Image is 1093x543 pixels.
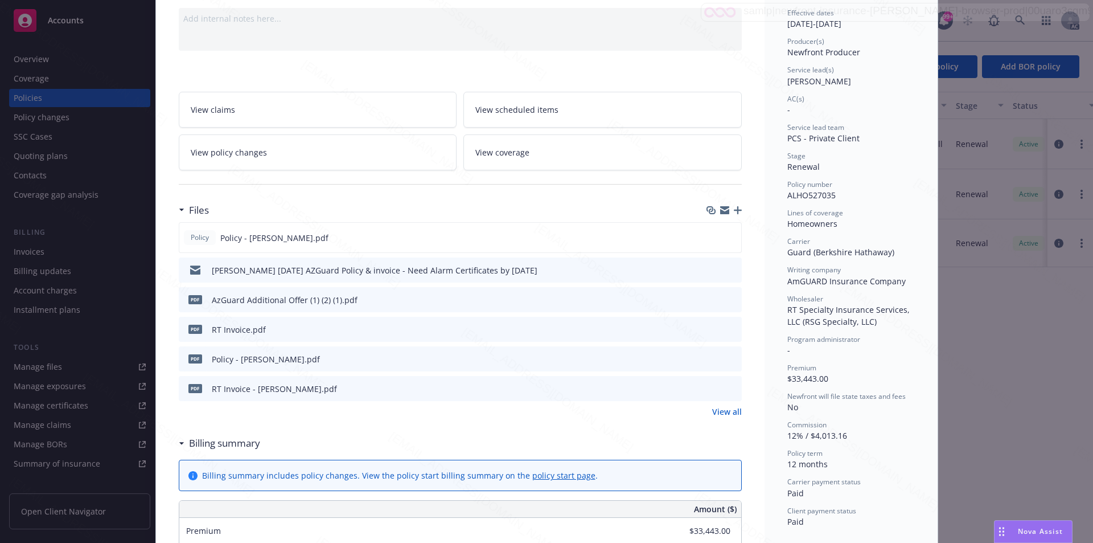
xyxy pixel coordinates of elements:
span: Wholesaler [787,294,823,304]
span: Program administrator [787,334,860,344]
a: View coverage [463,134,742,170]
a: View all [712,406,742,418]
span: View coverage [475,146,529,158]
button: preview file [726,232,737,244]
span: View policy changes [191,146,267,158]
span: [PERSON_NAME] [787,76,851,87]
h3: Billing summary [189,436,260,451]
span: View scheduled items [475,104,558,116]
span: Service lead team [787,123,844,132]
button: preview file [727,264,737,276]
div: Policy - [PERSON_NAME].pdf [212,353,320,365]
span: Premium [186,525,221,536]
h3: Files [189,203,209,218]
div: Drag to move [995,521,1009,542]
span: pdf [188,325,202,333]
button: preview file [727,294,737,306]
span: Paid [787,488,804,499]
a: View policy changes [179,134,457,170]
button: download file [709,324,718,336]
span: pdf [188,384,202,393]
div: Billing summary includes policy changes. View the policy start billing summary on the . [202,469,598,481]
span: Policy - [PERSON_NAME].pdf [220,232,328,244]
button: preview file [727,383,737,395]
div: [DATE] - [DATE] [787,8,915,30]
span: Guard (Berkshire Hathaway) [787,247,894,258]
span: - [787,104,790,115]
span: RT Specialty Insurance Services, LLC (RSG Specialty, LLC) [787,304,912,327]
span: AmGUARD Insurance Company [787,276,906,287]
span: PCS - Private Client [787,133,860,144]
span: Writing company [787,265,841,275]
span: - [787,345,790,356]
div: Billing summary [179,436,260,451]
button: download file [709,353,718,365]
div: AzGuard Additional Offer (1) (2) (1).pdf [212,294,358,306]
a: View scheduled items [463,92,742,128]
span: Premium [787,363,816,373]
span: AC(s) [787,94,804,104]
span: Paid [787,516,804,527]
button: Nova Assist [994,520,1073,543]
span: pdf [188,295,202,304]
button: download file [709,264,718,276]
a: policy start page [532,470,595,481]
span: Homeowners [787,218,837,229]
div: [PERSON_NAME] [DATE] AZGuard Policy & invoice - Need Alarm Certificates by [DATE] [212,264,537,276]
span: Client payment status [787,506,856,516]
span: No [787,402,798,413]
span: Policy number [787,179,832,189]
span: ALHO527035 [787,190,836,201]
span: 12% / $4,013.16 [787,430,847,441]
span: Renewal [787,161,820,172]
span: Nova Assist [1018,526,1063,536]
button: preview file [727,353,737,365]
button: download file [709,383,718,395]
span: Commission [787,420,827,430]
div: RT Invoice.pdf [212,324,266,336]
span: Newfront will file state taxes and fees [787,391,906,401]
div: Files [179,203,209,218]
button: download file [709,294,718,306]
span: $33,443.00 [787,373,828,384]
button: preview file [727,324,737,336]
span: Policy term [787,448,823,458]
span: View claims [191,104,235,116]
span: 12 months [787,459,828,469]
span: Stage [787,151,806,161]
button: download file [708,232,717,244]
span: Carrier payment status [787,477,861,487]
span: Newfront Producer [787,47,860,58]
a: View claims [179,92,457,128]
span: Producer(s) [787,36,824,46]
span: pdf [188,354,202,363]
span: Carrier [787,236,810,246]
span: Amount ($) [694,503,737,515]
div: RT Invoice - [PERSON_NAME].pdf [212,383,337,395]
span: Effective dates [787,8,834,18]
span: Service lead(s) [787,65,834,75]
span: Lines of coverage [787,208,843,218]
div: Add internal notes here... [183,13,737,25]
span: Policy [188,232,211,243]
input: 0.00 [663,522,737,540]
